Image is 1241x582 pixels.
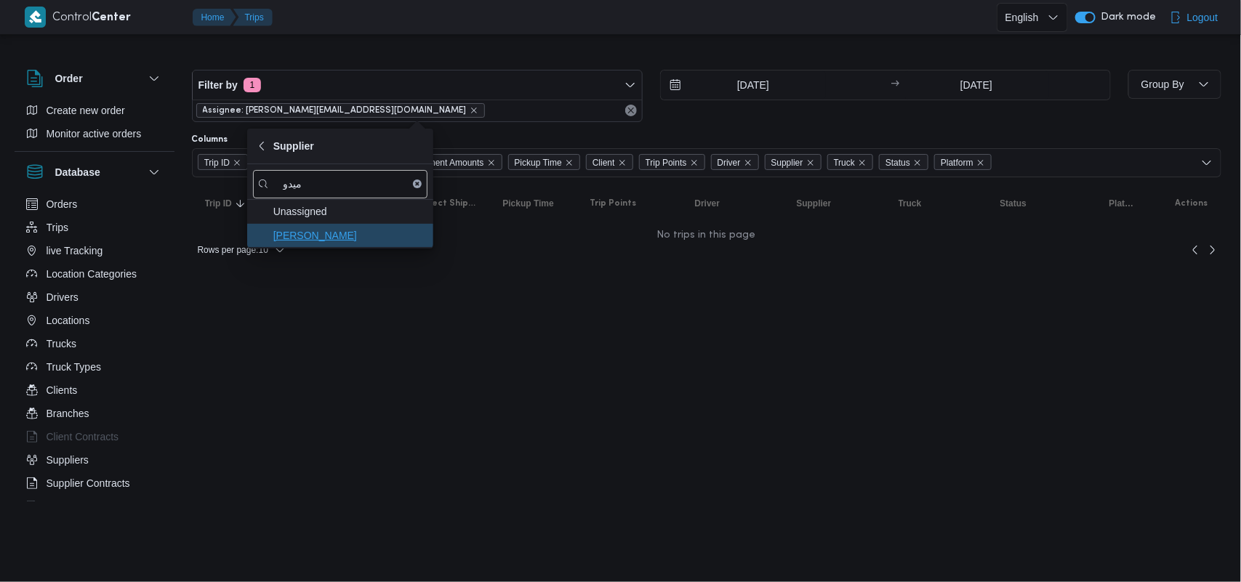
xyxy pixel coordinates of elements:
span: Client [586,154,633,170]
button: Locations [20,309,169,332]
button: Truck [893,192,980,215]
span: Supplier [765,154,822,170]
span: Dark mode [1096,12,1157,23]
label: Columns [192,134,228,145]
span: Create new order [47,102,125,119]
span: Trip Points [590,198,637,209]
span: Supplier [771,155,803,171]
button: Order [26,70,163,87]
img: X8yXhbKr1z7QwAAAABJRU5ErkJggg== [25,7,46,28]
span: Location Categories [47,265,137,283]
span: 1 active filters [244,78,261,92]
button: Status [995,192,1089,215]
span: Status [885,155,910,171]
span: Locations [47,312,90,329]
span: Rows per page : 10 [198,241,268,259]
span: Supplier [273,137,314,155]
span: Driver [695,198,720,209]
button: Remove Platform from selection in this group [976,158,985,167]
button: Platform [1104,192,1141,215]
center: No trips in this page [192,230,1221,241]
span: Trip Points [639,154,705,170]
button: Remove Client from selection in this group [618,158,627,167]
span: Filter by [198,76,238,94]
button: Remove Truck from selection in this group [858,158,867,167]
button: Rows per page:10 [192,241,292,259]
button: Client Contracts [20,425,169,448]
button: Create new order [20,99,169,122]
span: Group By [1141,78,1184,90]
span: Logout [1187,9,1218,26]
div: → [891,80,900,90]
span: Truck [899,198,922,209]
span: live Tracking [47,242,103,259]
span: Actions [1176,198,1208,209]
button: Remove Driver from selection in this group [744,158,752,167]
span: Unassigned [273,203,425,220]
input: search filters [253,170,427,198]
button: Remove Collect Shipment Amounts from selection in this group [487,158,496,167]
button: Drivers [20,286,169,309]
span: [PERSON_NAME] [273,227,425,244]
span: Trip ID; Sorted in descending order [205,198,232,209]
span: Trip ID [204,155,230,171]
span: Collect Shipment Amounts [375,154,502,170]
button: Open list of options [1201,157,1213,169]
span: Status [879,154,928,170]
button: Group By [1128,70,1221,99]
h3: Order [55,70,83,87]
span: Orders [47,195,78,213]
span: Platform [934,154,992,170]
button: Clients [20,379,169,402]
button: Home [193,9,236,26]
button: Remove Supplier from selection in this group [806,158,815,167]
span: Driver [711,154,759,170]
span: Trip ID [198,154,249,170]
button: Trip IDSorted in descending order [199,192,257,215]
span: Pickup Time [503,198,554,209]
button: Clear input [413,179,422,188]
button: Logout [1164,3,1224,32]
button: Remove Trip Points from selection in this group [690,158,699,167]
span: Truck [827,154,874,170]
span: Trips [47,219,69,236]
span: Pickup Time [508,154,580,170]
button: Trucks [20,332,169,355]
span: Drivers [47,288,79,306]
button: Trips [20,216,169,239]
button: remove selected entity [470,106,478,115]
input: Press the down key to open a popover containing a calendar. [661,70,826,100]
span: Platform [1109,198,1136,209]
button: Supplier [791,192,878,215]
button: Driver [689,192,776,215]
button: Database [26,163,163,181]
button: Truck Types [20,355,169,379]
span: Suppliers [47,451,89,469]
span: Truck Types [47,358,101,376]
button: Remove Trip ID from selection in this group [233,158,241,167]
button: Suppliers [20,448,169,472]
span: Platform [941,155,973,171]
span: Branches [47,405,89,422]
span: Status [1000,198,1027,209]
button: Supplier [247,129,433,164]
a: Next page, 2 [1204,241,1221,259]
button: Pickup Time [497,192,570,215]
button: live Tracking [20,239,169,262]
button: Monitor active orders [20,122,169,145]
span: Pickup Time [515,155,562,171]
svg: Sorted in descending order [235,198,246,209]
span: Assignee: ibrahim.mohamed@illa.com.eg [196,103,485,118]
button: Filter by1 active filters [193,70,642,100]
span: Trucks [47,335,76,352]
button: Branches [20,402,169,425]
span: Assignee: [PERSON_NAME][EMAIL_ADDRESS][DOMAIN_NAME] [203,104,467,117]
span: Collect Shipment Amounts [416,198,477,209]
button: Previous page [1186,241,1204,259]
div: Database [15,193,174,507]
button: Devices [20,495,169,518]
button: Remove [622,102,640,119]
span: Monitor active orders [47,125,142,142]
h3: Database [55,163,100,181]
button: Orders [20,193,169,216]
